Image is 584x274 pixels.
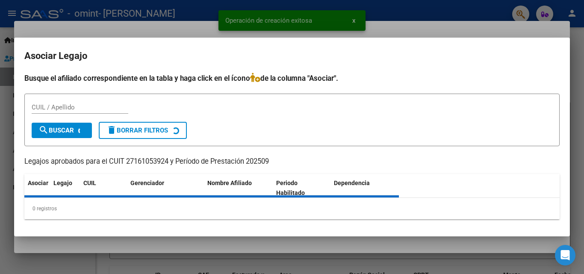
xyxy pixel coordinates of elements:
[24,174,50,202] datatable-header-cell: Asociar
[127,174,204,202] datatable-header-cell: Gerenciador
[99,122,187,139] button: Borrar Filtros
[83,180,96,186] span: CUIL
[330,174,399,202] datatable-header-cell: Dependencia
[204,174,273,202] datatable-header-cell: Nombre Afiliado
[80,174,127,202] datatable-header-cell: CUIL
[334,180,370,186] span: Dependencia
[276,180,305,196] span: Periodo Habilitado
[24,48,560,64] h2: Asociar Legajo
[555,245,575,265] div: Open Intercom Messenger
[106,125,117,135] mat-icon: delete
[28,180,48,186] span: Asociar
[130,180,164,186] span: Gerenciador
[24,198,560,219] div: 0 registros
[38,127,74,134] span: Buscar
[106,127,168,134] span: Borrar Filtros
[207,180,252,186] span: Nombre Afiliado
[38,125,49,135] mat-icon: search
[24,73,560,84] h4: Busque el afiliado correspondiente en la tabla y haga click en el ícono de la columna "Asociar".
[273,174,330,202] datatable-header-cell: Periodo Habilitado
[50,174,80,202] datatable-header-cell: Legajo
[53,180,72,186] span: Legajo
[32,123,92,138] button: Buscar
[24,156,560,167] p: Legajos aprobados para el CUIT 27161053924 y Período de Prestación 202509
